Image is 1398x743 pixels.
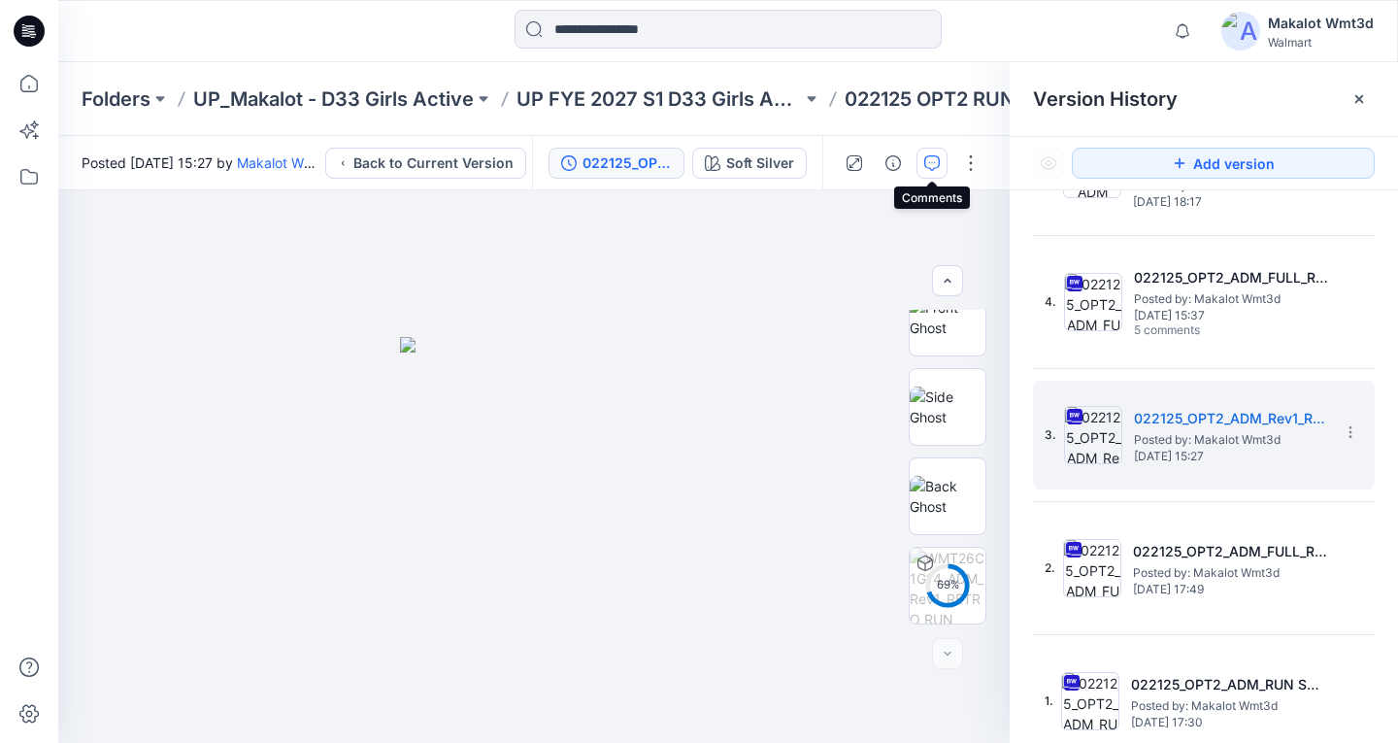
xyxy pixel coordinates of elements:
h5: 022125_OPT2_ADM_FULL_RUN SHORT [1133,540,1327,563]
p: 022125 OPT2 RUN SHORT [845,85,1086,113]
div: 022125_OPT2_ADM_Rev1_RUN SHORT [582,152,672,174]
h5: 022125_OPT2_ADM_Rev1_RUN SHORT [1134,407,1328,430]
a: Makalot Wmt3d [237,154,338,171]
button: 022125_OPT2_ADM_Rev1_RUN SHORT [549,148,684,179]
img: WMT26C1G14_ADM_Rev1_RETRO RUN SHORTS Soft Silver [910,548,985,624]
a: UP FYE 2027 S1 D33 Girls Active Makalot [516,85,802,113]
h5: 022125_OPT2_ADM_FULL_Rev1_RUN SHORT [1134,266,1328,289]
img: Back Ghost [910,476,985,517]
span: [DATE] 15:37 [1134,309,1328,322]
div: Walmart [1268,35,1374,50]
img: 022125_OPT2_ADM_FULL_RUN SHORT [1063,539,1121,597]
img: 022125_OPT2_ADM_RUN SHORT [1061,672,1119,730]
img: avatar [1221,12,1260,51]
span: [DATE] 18:17 [1133,195,1327,209]
span: 1. [1045,692,1053,710]
img: 022125_OPT2_ADM_FULL_Rev1_RUN SHORT [1064,273,1122,331]
button: Add version [1072,148,1375,179]
span: 5 comments [1134,323,1270,339]
span: [DATE] 15:27 [1134,450,1328,463]
img: Side Ghost [910,387,985,427]
div: Soft Silver [726,152,794,174]
span: [DATE] 17:30 [1131,716,1325,729]
span: Posted by: Makalot Wmt3d [1134,430,1328,450]
button: Details [878,148,909,179]
button: Show Hidden Versions [1033,148,1064,179]
img: 022125_OPT2_ADM_Rev1_RUN SHORT [1064,406,1122,464]
button: Close [1351,91,1367,107]
h5: 022125_OPT2_ADM_RUN SHORT [1131,673,1325,696]
div: 69 % [924,577,971,593]
a: UP_Makalot - D33 Girls Active [193,85,474,113]
img: Front Ghost [910,297,985,338]
span: 3. [1045,426,1056,444]
button: Back to Current Version [325,148,526,179]
img: eyJhbGciOiJIUzI1NiIsImtpZCI6IjAiLCJzbHQiOiJzZXMiLCJ0eXAiOiJKV1QifQ.eyJkYXRhIjp7InR5cGUiOiJzdG9yYW... [400,337,669,743]
span: Posted by: Makalot Wmt3d [1131,696,1325,716]
span: Posted by: Makalot Wmt3d [1133,563,1327,583]
span: [DATE] 17:49 [1133,583,1327,596]
span: Posted by: Makalot Wmt3d [1134,289,1328,309]
a: Folders [82,85,150,113]
span: Version History [1033,87,1178,111]
span: 2. [1045,559,1055,577]
div: Makalot Wmt3d [1268,12,1374,35]
button: Soft Silver [692,148,807,179]
span: 4. [1045,293,1056,311]
span: Posted [DATE] 15:27 by [82,152,325,173]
